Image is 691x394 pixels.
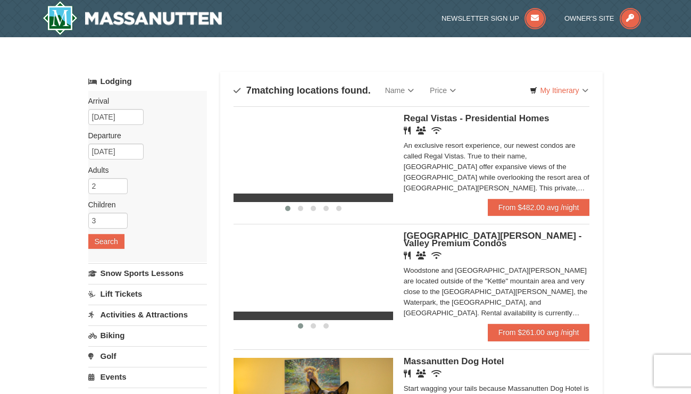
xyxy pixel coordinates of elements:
[43,1,222,35] img: Massanutten Resort Logo
[431,370,442,378] i: Wireless Internet (free)
[88,305,207,324] a: Activities & Attractions
[404,252,411,259] i: Restaurant
[88,263,207,283] a: Snow Sports Lessons
[88,234,124,249] button: Search
[431,127,442,135] i: Wireless Internet (free)
[422,80,464,101] a: Price
[88,346,207,366] a: Golf
[523,82,595,98] a: My Itinerary
[416,252,426,259] i: Banquet Facilities
[88,325,207,345] a: Biking
[88,130,199,141] label: Departure
[488,199,590,216] a: From $482.00 avg /night
[431,252,442,259] i: Wireless Internet (free)
[442,14,546,22] a: Newsletter Sign Up
[488,324,590,341] a: From $261.00 avg /night
[416,370,426,378] i: Banquet Facilities
[404,370,411,378] i: Restaurant
[564,14,614,22] span: Owner's Site
[88,96,199,106] label: Arrival
[88,199,199,210] label: Children
[564,14,641,22] a: Owner's Site
[234,85,371,96] h4: matching locations found.
[377,80,422,101] a: Name
[404,356,504,366] span: Massanutten Dog Hotel
[404,127,411,135] i: Restaurant
[88,72,207,91] a: Lodging
[404,265,590,318] div: Woodstone and [GEOGRAPHIC_DATA][PERSON_NAME] are located outside of the "Kettle" mountain area an...
[442,14,519,22] span: Newsletter Sign Up
[404,140,590,194] div: An exclusive resort experience, our newest condos are called Regal Vistas. True to their name, [G...
[246,85,252,96] span: 7
[88,284,207,304] a: Lift Tickets
[416,127,426,135] i: Banquet Facilities
[43,1,222,35] a: Massanutten Resort
[88,367,207,387] a: Events
[404,231,582,248] span: [GEOGRAPHIC_DATA][PERSON_NAME] - Valley Premium Condos
[88,165,199,175] label: Adults
[404,113,550,123] span: Regal Vistas - Presidential Homes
